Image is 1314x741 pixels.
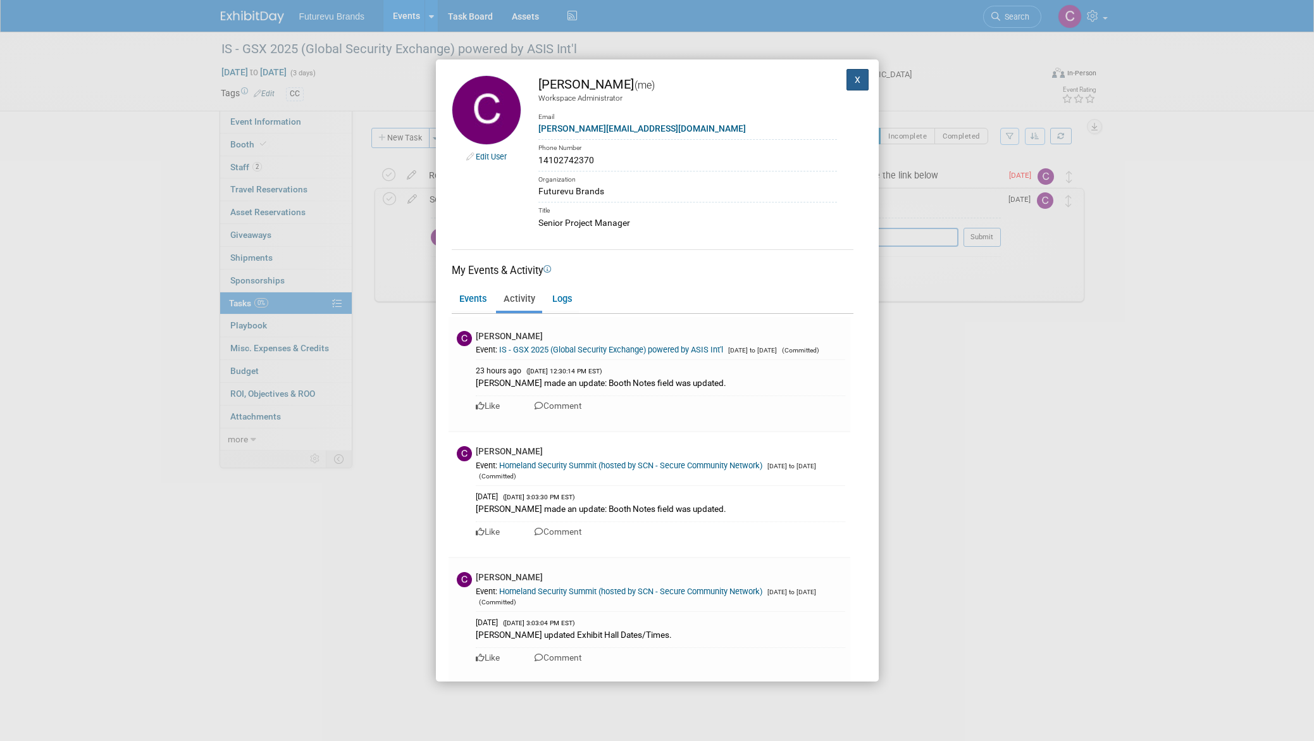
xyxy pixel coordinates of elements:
a: Comment [535,526,581,537]
div: Senior Project Manager [538,216,837,230]
a: Comment [535,401,581,411]
span: (Committed) [476,598,516,606]
div: [PERSON_NAME] made an update: Booth Notes field was updated. [476,502,845,514]
a: Activity [496,289,542,311]
span: 23 hours ago [476,366,521,375]
a: Homeland Security Summit (hosted by SCN - Secure Community Network) [499,587,762,596]
img: C.jpg [457,572,472,587]
a: Comment [535,652,581,663]
span: Event: [476,587,497,596]
a: Logs [545,289,579,311]
div: Organization [538,171,837,185]
span: [DATE] to [DATE] [725,346,777,354]
div: My Events & Activity [452,263,853,278]
div: [PERSON_NAME] [476,572,543,583]
span: Event: [476,461,497,470]
div: Phone Number [538,139,837,154]
span: (Committed) [779,346,819,354]
div: Futurevu Brands [538,185,837,198]
span: [DATE] to [DATE] [764,588,816,596]
a: Like [476,526,500,537]
span: [DATE] to [DATE] [764,462,816,470]
a: Homeland Security Summit (hosted by SCN - Secure Community Network) [499,461,762,470]
div: Title [538,202,837,216]
div: [PERSON_NAME] [538,75,837,94]
a: [PERSON_NAME][EMAIL_ADDRESS][DOMAIN_NAME] [538,123,746,134]
span: ([DATE] 12:30:14 PM EST) [523,368,602,375]
span: (Committed) [476,472,516,480]
a: IS - GSX 2025 (Global Security Exchange) powered by ASIS Int'l [499,345,723,354]
a: Like [476,652,500,663]
span: Event: [476,345,497,354]
div: Email [538,104,837,122]
div: Workspace Administrator [538,93,837,104]
div: [PERSON_NAME] [476,446,543,457]
span: ([DATE] 3:03:04 PM EST) [500,620,575,626]
div: [PERSON_NAME] updated Exhibit Hall Dates/Times. [476,628,845,640]
div: 14102742370 [538,154,837,167]
a: Events [452,289,493,311]
a: Edit User [476,152,507,161]
div: [PERSON_NAME] made an update: Booth Notes field was updated. [476,377,845,389]
img: C.jpg [457,446,472,461]
div: [PERSON_NAME] [476,331,543,342]
button: X [846,69,869,90]
span: ([DATE] 3:03:30 PM EST) [500,494,575,501]
span: [DATE] [476,492,498,501]
span: [DATE] [476,618,498,627]
img: C.jpg [457,331,472,346]
span: (me) [634,79,655,91]
a: Like [476,401,500,411]
img: CHERYL CLOWES [452,75,521,145]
